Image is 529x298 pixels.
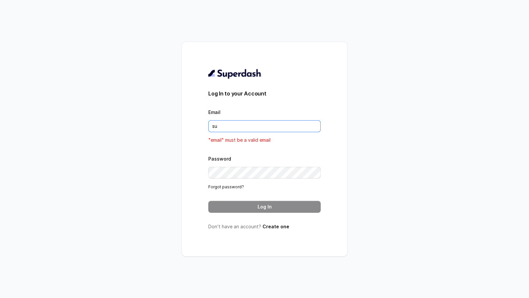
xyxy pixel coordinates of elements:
input: youremail@example.com [208,120,321,132]
a: Create one [263,224,289,229]
p: Don’t have an account? [208,223,321,230]
label: Password [208,156,231,162]
h3: Log In to your Account [208,90,321,97]
label: Email [208,109,221,115]
img: light.svg [208,68,262,79]
a: Forgot password? [208,184,244,189]
p: "email" must be a valid email [208,136,321,144]
button: Log In [208,201,321,213]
